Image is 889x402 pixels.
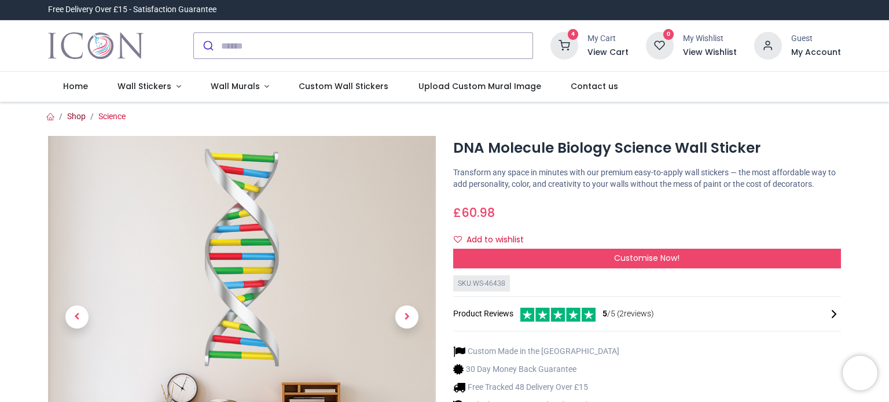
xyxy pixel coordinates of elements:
a: Logo of Icon Wall Stickers [48,29,144,62]
a: Science [98,112,126,121]
a: View Wishlist [683,47,737,58]
span: Home [63,80,88,92]
sup: 0 [663,29,674,40]
span: Upload Custom Mural Image [418,80,541,92]
span: Custom Wall Stickers [299,80,388,92]
a: Shop [67,112,86,121]
li: Free Tracked 48 Delivery Over £15 [453,381,619,393]
div: Guest [791,33,841,45]
span: Next [395,305,418,329]
div: Product Reviews [453,306,841,322]
a: Wall Murals [196,72,284,102]
span: /5 ( 2 reviews) [603,308,654,320]
a: Wall Stickers [102,72,196,102]
button: Add to wishlistAdd to wishlist [453,230,534,250]
span: Previous [65,305,89,329]
sup: 4 [568,29,579,40]
h1: DNA Molecule Biology Science Wall Sticker [453,138,841,158]
i: Add to wishlist [454,235,462,244]
a: 0 [646,40,674,50]
li: Custom Made in the [GEOGRAPHIC_DATA] [453,345,619,357]
span: Customise Now! [614,252,679,264]
span: Wall Murals [211,80,260,92]
button: Submit [194,33,221,58]
p: Transform any space in minutes with our premium easy-to-apply wall stickers — the most affordable... [453,167,841,190]
a: 4 [550,40,578,50]
span: £ [453,204,495,221]
img: Icon Wall Stickers [48,29,144,62]
a: View Cart [587,47,629,58]
span: 60.98 [461,204,495,221]
li: 30 Day Money Back Guarantee [453,363,619,375]
div: My Cart [587,33,629,45]
iframe: Customer reviews powered by Trustpilot [598,4,841,16]
div: Free Delivery Over £15 - Satisfaction Guarantee [48,4,216,16]
div: My Wishlist [683,33,737,45]
span: Wall Stickers [117,80,171,92]
span: 5 [603,309,607,318]
div: SKU: WS-46438 [453,275,510,292]
iframe: Brevo live chat [843,356,877,390]
a: My Account [791,47,841,58]
span: Contact us [571,80,618,92]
